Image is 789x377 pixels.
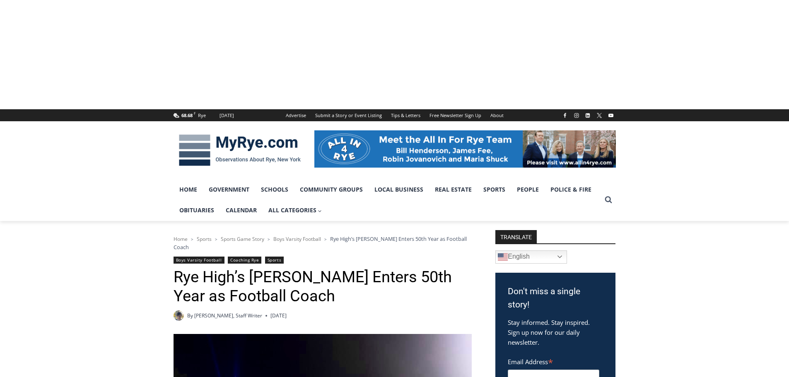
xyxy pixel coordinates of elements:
[174,257,224,264] a: Boys Varsity Football
[174,200,220,221] a: Obituaries
[314,130,616,168] img: All in for Rye
[294,179,369,200] a: Community Groups
[386,109,425,121] a: Tips & Letters
[429,179,478,200] a: Real Estate
[601,192,616,207] button: View Search Form
[174,235,467,251] span: Rye High’s [PERSON_NAME] Enters 50th Year as Football Coach
[270,312,287,319] time: [DATE]
[194,111,195,115] span: F
[583,110,593,120] a: Linkedin
[174,235,474,252] nav: Breadcrumbs
[228,257,261,264] a: Coaching Rye
[508,317,603,347] p: Stay informed. Stay inspired. Sign up now for our daily newsletter.
[215,236,217,242] span: >
[425,109,486,121] a: Free Newsletter Sign Up
[511,179,545,200] a: People
[268,236,270,242] span: >
[324,236,327,242] span: >
[495,230,537,243] strong: TRANSLATE
[560,110,570,120] a: Facebook
[545,179,597,200] a: Police & Fire
[174,310,184,321] a: Author image
[281,109,508,121] nav: Secondary Navigation
[174,179,203,200] a: Home
[369,179,429,200] a: Local Business
[174,179,601,221] nav: Primary Navigation
[268,206,322,215] span: All Categories
[220,112,234,119] div: [DATE]
[265,257,284,264] a: Sports
[572,110,581,120] a: Instagram
[221,235,264,243] a: Sports Game Story
[187,312,193,319] span: By
[486,109,508,121] a: About
[273,235,321,243] a: Boys Varsity Football
[194,312,262,319] a: [PERSON_NAME], Staff Writer
[508,285,603,311] h3: Don't miss a single story!
[174,310,184,321] img: (PHOTO: MyRye.com 2024 Head Intern, Editor and now Staff Writer Charlie Morris. Contributed.)Char...
[495,250,567,264] a: English
[508,353,599,368] label: Email Address
[594,110,604,120] a: X
[220,200,263,221] a: Calendar
[498,252,508,262] img: en
[174,129,306,172] img: MyRye.com
[174,235,188,243] a: Home
[263,200,328,221] a: All Categories
[203,179,255,200] a: Government
[478,179,511,200] a: Sports
[281,109,311,121] a: Advertise
[197,235,212,243] a: Sports
[255,179,294,200] a: Schools
[174,268,474,305] h1: Rye High’s [PERSON_NAME] Enters 50th Year as Football Coach
[311,109,386,121] a: Submit a Story or Event Listing
[198,112,206,119] div: Rye
[606,110,616,120] a: YouTube
[181,112,193,118] span: 68.68
[191,236,193,242] span: >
